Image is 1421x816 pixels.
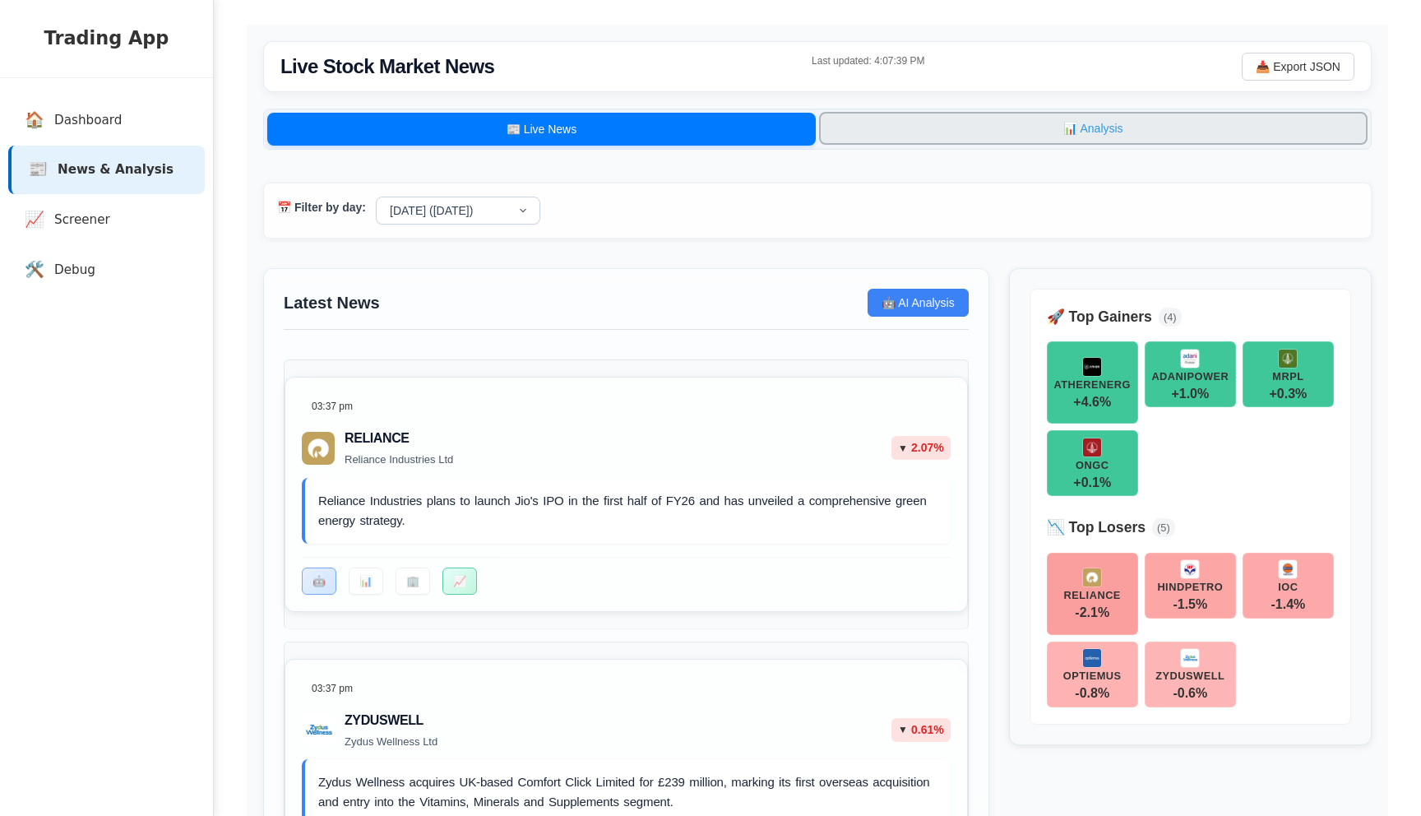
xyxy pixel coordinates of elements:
button: ADANIPOWERADANIPOWER+1.0% [1145,341,1236,407]
div: 0.61 % [891,718,951,742]
span: -1.4 % [1271,598,1306,611]
div: ZYDUSWELL [1155,671,1224,682]
div: RELIANCE [1064,591,1121,601]
img: MRPL [1278,349,1298,369]
span: + 4.6 % [1073,396,1111,409]
img: Reliance Industries Ltd [302,432,335,465]
a: 📰News & Analysis [8,146,205,194]
button: 📊 [349,568,383,595]
button: 🏢 [396,568,430,595]
img: HINDPETRO [1180,559,1200,579]
img: ADANIPOWER [1180,349,1200,369]
label: 📅 Filter by day: [277,199,366,216]
span: 03:37 pm [312,399,353,414]
button: 📥 Export JSON [1242,53,1354,81]
div: 2.07 % [891,436,951,460]
div: ADANIPOWER [1151,372,1229,382]
button: MRPLMRPL+0.3% [1243,341,1334,407]
button: ONGCONGC+0.1% [1047,430,1138,496]
span: Screener [54,211,110,229]
a: 🛠️Debug [8,246,205,294]
p: Reliance Industries plans to launch Jio's IPO in the first half of FY26 and has unveiled a compre... [318,491,937,531]
button: 📈 [442,568,477,595]
div: HINDPETRO [1157,582,1223,593]
div: IOC [1278,582,1298,593]
h3: ZYDUSWELL [345,711,437,730]
p: Reliance Industries Ltd [345,452,453,468]
span: 🛠️ [25,258,44,282]
img: Zydus Wellness Ltd [302,713,335,746]
img: ZYDUSWELL [1180,648,1200,668]
p: Zydus Wellness acquires UK-based Comfort Click Limited for £239 million, marking its first overse... [318,772,937,812]
img: OPTIEMUS [1082,648,1102,668]
img: ONGC [1082,438,1102,457]
button: 🤖 [302,568,336,595]
button: 🤖 AI Analysis [868,289,969,317]
span: + 1.0 % [1171,387,1209,401]
button: ATHERENERGATHERENERG+4.6% [1047,341,1138,424]
span: Debug [54,261,95,280]
span: ( 5 ) [1152,518,1175,537]
img: RELIANCE [1082,568,1102,587]
span: -1.5 % [1173,598,1207,611]
button: OPTIEMUSOPTIEMUS-0.8% [1047,642,1138,707]
a: 📈Screener [8,196,205,244]
h4: 📉 Top Losers [1047,517,1146,538]
span: -0.6 % [1173,687,1207,700]
span: 🏠 [25,109,44,132]
div: ONGC [1076,461,1109,471]
span: 📈 [25,208,44,232]
span: -0.8 % [1075,687,1109,700]
p: Zydus Wellness Ltd [345,734,437,750]
h2: Live Stock Market News [280,52,494,81]
span: + 0.1 % [1073,476,1111,489]
h2: Trading App [16,25,197,53]
button: 📰 Live News [267,113,816,146]
span: 03:37 pm [312,681,353,696]
p: Last updated: 4:07:39 PM [812,53,924,68]
button: RELIANCERELIANCE-2.1% [1047,553,1138,635]
span: ▼ [898,441,908,456]
span: -2.1 % [1075,606,1109,619]
h3: RELIANCE [345,429,453,448]
div: OPTIEMUS [1063,671,1122,682]
button: ZYDUSWELLZYDUSWELL-0.6% [1145,642,1236,707]
span: News & Analysis [58,160,174,179]
span: + 0.3 % [1270,387,1308,401]
button: HINDPETROHINDPETRO-1.5% [1145,553,1236,619]
span: ▼ [898,722,908,737]
h4: 🚀 Top Gainers [1047,306,1152,327]
div: MRPL [1272,372,1303,382]
h3: Latest News [284,290,380,315]
span: ( 4 ) [1159,308,1182,327]
button: 📊 Analysis [819,112,1368,145]
div: ATHERENERG [1053,380,1131,391]
button: IOCIOC-1.4% [1243,553,1334,619]
img: IOC [1278,559,1298,579]
span: Dashboard [54,111,122,130]
span: 📰 [28,158,48,182]
img: ATHERENERG [1082,357,1102,377]
a: 🏠Dashboard [8,96,205,145]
